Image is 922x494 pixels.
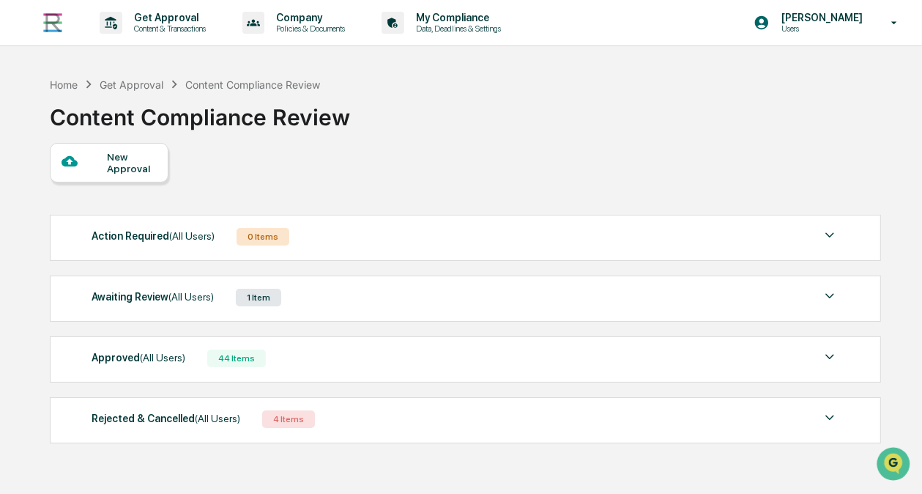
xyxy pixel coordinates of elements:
div: 4 Items [262,410,315,428]
img: caret [821,287,839,305]
p: How can we help? [15,31,267,54]
span: Attestations [121,185,182,199]
div: Action Required [92,226,215,246]
span: (All Users) [169,230,215,242]
div: Start new chat [50,112,240,127]
button: Start new chat [249,117,267,134]
p: [PERSON_NAME] [770,12,870,23]
div: 1 Item [236,289,281,306]
span: Pylon [146,248,177,259]
img: caret [821,409,839,427]
img: caret [821,226,839,244]
div: Get Approval [100,78,163,91]
span: Data Lookup [29,213,92,227]
p: Company [264,12,352,23]
div: Awaiting Review [92,287,214,306]
a: Powered byPylon [103,248,177,259]
span: (All Users) [168,291,214,303]
span: (All Users) [140,352,185,364]
p: Data, Deadlines & Settings [404,23,508,34]
div: Approved [92,348,185,367]
div: 0 Items [237,228,289,246]
div: New Approval [107,151,156,174]
div: 🔎 [15,214,26,226]
p: Policies & Documents [264,23,352,34]
a: 🖐️Preclearance [9,179,100,205]
p: Get Approval [122,12,213,23]
span: (All Users) [195,413,240,424]
div: We're available if you need us! [50,127,185,139]
div: 🖐️ [15,186,26,198]
div: Rejected & Cancelled [92,409,240,428]
div: 44 Items [207,350,266,367]
a: 🔎Data Lookup [9,207,98,233]
div: 🗄️ [106,186,118,198]
p: Users [770,23,870,34]
img: logo [35,5,70,40]
p: My Compliance [404,12,508,23]
iframe: Open customer support [875,446,915,485]
img: caret [821,348,839,366]
p: Content & Transactions [122,23,213,34]
div: Content Compliance Review [185,78,320,91]
div: Content Compliance Review [50,92,350,130]
img: 1746055101610-c473b297-6a78-478c-a979-82029cc54cd1 [15,112,41,139]
a: 🗄️Attestations [100,179,187,205]
div: Home [50,78,78,91]
span: Preclearance [29,185,94,199]
input: Clear [38,67,242,82]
